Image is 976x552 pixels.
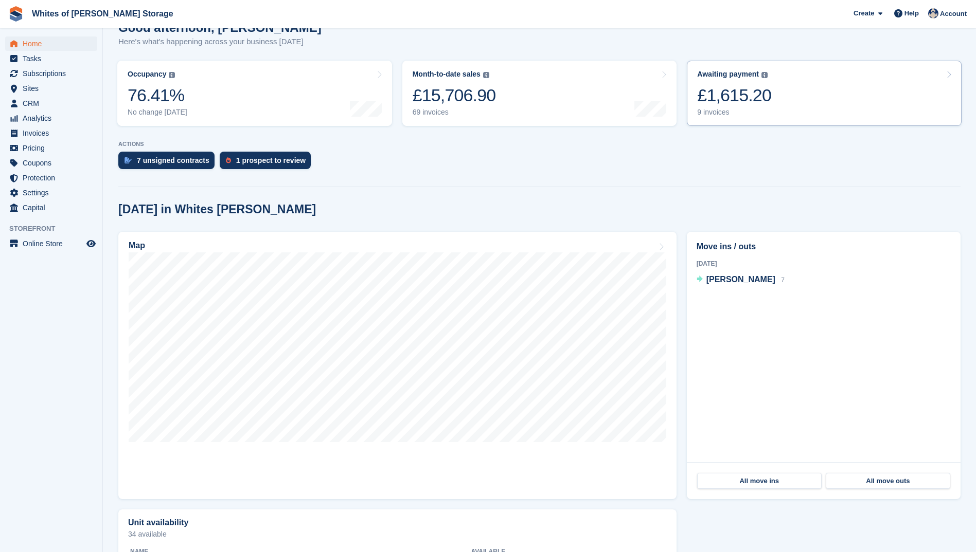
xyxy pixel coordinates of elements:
[125,157,132,163] img: contract_signature_icon-13c848040528278c33f63329250d36e43548de30e8caae1d1a13099fd9432cc5.svg
[23,96,84,111] span: CRM
[697,273,785,287] a: [PERSON_NAME] 7
[826,473,950,489] a: All move outs
[23,81,84,96] span: Sites
[23,171,84,185] span: Protection
[23,111,84,125] span: Analytics
[128,108,187,117] div: No change [DATE]
[85,237,97,250] a: Preview store
[23,200,84,215] span: Capital
[413,70,481,79] div: Month-to-date sales
[23,66,84,81] span: Subscriptions
[23,141,84,155] span: Pricing
[687,61,962,126] a: Awaiting payment £1,615.20 9 invoices
[23,156,84,170] span: Coupons
[128,85,187,106] div: 76.41%
[402,61,677,126] a: Month-to-date sales £15,706.90 69 invoices
[697,259,951,268] div: [DATE]
[5,96,97,111] a: menu
[904,8,919,19] span: Help
[220,152,316,174] a: 1 prospect to review
[128,518,188,527] h2: Unit availability
[236,156,306,164] div: 1 prospect to review
[5,66,97,81] a: menu
[706,275,775,284] span: [PERSON_NAME]
[5,200,97,215] a: menu
[23,236,84,251] span: Online Store
[118,152,220,174] a: 7 unsigned contracts
[9,224,102,234] span: Storefront
[697,108,771,117] div: 9 invoices
[23,126,84,140] span: Invoices
[697,241,951,253] h2: Move ins / outs
[118,141,961,148] p: ACTIONS
[413,85,496,106] div: £15,706.90
[5,156,97,170] a: menu
[5,126,97,140] a: menu
[5,171,97,185] a: menu
[226,157,231,163] img: prospect-51fa495bee0391a8d652442698ab0144808aea92771e9ea1ae160a38d050c398.svg
[23,186,84,200] span: Settings
[483,72,489,78] img: icon-info-grey-7440780725fd019a000dd9b08b2336e03edf1995a4989e88bcd33f0948082b44.svg
[697,473,822,489] a: All move ins
[118,203,316,216] h2: [DATE] in Whites [PERSON_NAME]
[129,241,145,250] h2: Map
[169,72,175,78] img: icon-info-grey-7440780725fd019a000dd9b08b2336e03edf1995a4989e88bcd33f0948082b44.svg
[5,141,97,155] a: menu
[5,36,97,51] a: menu
[697,70,759,79] div: Awaiting payment
[137,156,209,164] div: 7 unsigned contracts
[28,5,178,22] a: Whites of [PERSON_NAME] Storage
[761,72,768,78] img: icon-info-grey-7440780725fd019a000dd9b08b2336e03edf1995a4989e88bcd33f0948082b44.svg
[118,36,322,48] p: Here's what's happening across your business [DATE]
[128,70,166,79] div: Occupancy
[5,186,97,200] a: menu
[413,108,496,117] div: 69 invoices
[5,51,97,66] a: menu
[940,9,967,19] span: Account
[23,51,84,66] span: Tasks
[118,232,677,499] a: Map
[117,61,392,126] a: Occupancy 76.41% No change [DATE]
[781,277,785,284] span: 7
[23,36,84,51] span: Home
[8,6,24,22] img: stora-icon-8386f47178a22dfd0bd8f6a31ec36ba5ce8667c1dd55bd0f319d3a0aa187defe.svg
[928,8,938,19] img: Wendy
[697,85,771,106] div: £1,615.20
[5,111,97,125] a: menu
[128,530,667,538] p: 34 available
[5,81,97,96] a: menu
[854,8,874,19] span: Create
[5,236,97,251] a: menu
